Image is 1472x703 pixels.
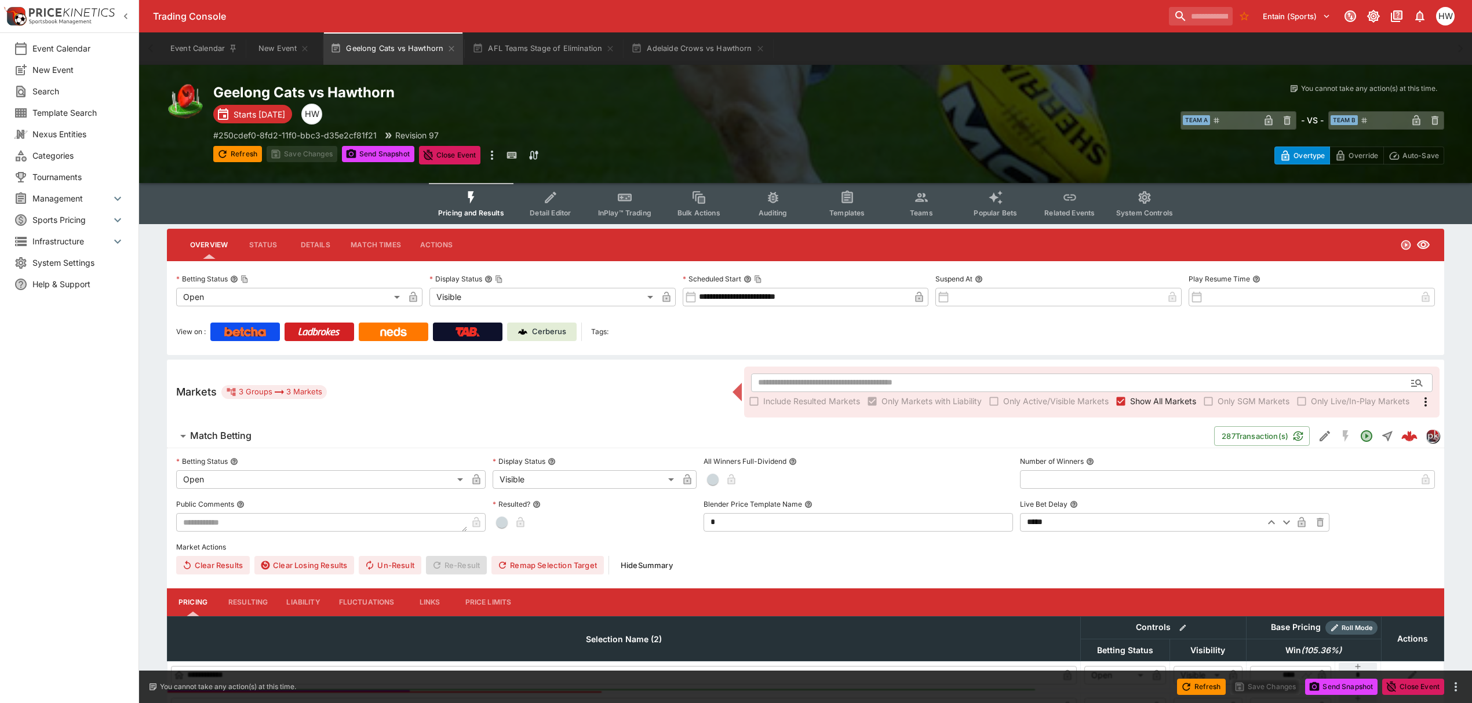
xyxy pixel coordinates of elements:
[704,456,786,466] p: All Winners Full-Dividend
[176,556,250,574] button: Clear Results
[507,323,577,341] a: Cerberus
[1401,428,1418,444] img: logo-cerberus--red.svg
[1256,7,1338,25] button: Select Tenant
[1084,643,1166,657] span: Betting Status
[32,278,125,290] span: Help & Support
[167,83,204,120] img: australian_rules.png
[1080,616,1246,639] th: Controls
[213,129,377,141] p: Copy To Clipboard
[301,104,322,125] div: Harry Walker
[1183,115,1210,125] span: Team A
[438,208,504,217] span: Pricing and Results
[829,208,865,217] span: Templates
[1349,149,1378,162] p: Override
[1214,426,1310,446] button: 287Transaction(s)
[1401,428,1418,444] div: 035c8e1a-a477-486b-b9a7-92dd3044b906
[167,424,1214,448] button: Match Betting
[1266,620,1325,635] div: Base Pricing
[1218,395,1289,407] span: Only SGM Markets
[32,192,111,204] span: Management
[1305,679,1378,695] button: Send Snapshot
[410,231,462,259] button: Actions
[1386,6,1407,27] button: Documentation
[763,395,860,407] span: Include Resulted Markets
[1363,6,1384,27] button: Toggle light/dark mode
[1325,621,1378,635] div: Show/hide Price Roll mode configuration.
[298,327,340,336] img: Ladbrokes
[254,556,354,574] button: Clear Losing Results
[1377,426,1398,446] button: Straight
[1252,275,1260,283] button: Play Resume Time
[176,499,234,509] p: Public Comments
[234,108,285,120] p: Starts [DATE]
[176,274,228,284] p: Betting Status
[190,430,252,442] h6: Match Betting
[624,32,771,65] button: Adelaide Crows vs Hawthorn
[1044,208,1095,217] span: Related Events
[1381,616,1444,661] th: Actions
[32,257,125,269] span: System Settings
[456,588,521,616] button: Price Limits
[493,456,545,466] p: Display Status
[759,208,787,217] span: Auditing
[226,385,322,399] div: 3 Groups 3 Markets
[163,32,245,65] button: Event Calendar
[1020,456,1084,466] p: Number of Winners
[1400,239,1412,251] svg: Open
[881,395,982,407] span: Only Markets with Liability
[429,274,482,284] p: Display Status
[1070,500,1078,508] button: Live Bet Delay
[32,171,125,183] span: Tournaments
[1177,679,1226,695] button: Refresh
[176,539,1435,556] label: Market Actions
[1116,208,1173,217] span: System Controls
[1340,6,1361,27] button: Connected to PK
[491,556,604,574] button: Remap Selection Target
[289,231,341,259] button: Details
[236,500,245,508] button: Public Comments
[247,32,321,65] button: New Event
[426,556,487,574] span: Re-Result
[975,275,983,283] button: Suspend At
[493,470,678,489] div: Visible
[1084,666,1147,684] div: Open
[1294,149,1325,162] p: Overtype
[32,235,111,247] span: Infrastructure
[1433,3,1458,29] button: Harrison Walker
[789,457,797,466] button: All Winners Full-Dividend
[1175,620,1190,635] button: Bulk edit
[32,85,125,97] span: Search
[744,275,752,283] button: Scheduled StartCopy To Clipboard
[591,323,609,341] label: Tags:
[1409,6,1430,27] button: Notifications
[1189,274,1250,284] p: Play Resume Time
[484,275,493,283] button: Display StatusCopy To Clipboard
[598,208,651,217] span: InPlay™ Trading
[181,231,237,259] button: Overview
[1130,395,1196,407] span: Show All Markets
[341,231,410,259] button: Match Times
[230,275,238,283] button: Betting StatusCopy To Clipboard
[395,129,439,141] p: Revision 97
[683,274,741,284] p: Scheduled Start
[1335,426,1356,446] button: SGM Disabled
[1301,114,1324,126] h6: - VS -
[153,10,1164,23] div: Trading Console
[493,499,530,509] p: Resulted?
[1426,430,1439,442] img: pricekinetics
[176,456,228,466] p: Betting Status
[32,107,125,119] span: Template Search
[1311,395,1409,407] span: Only Live/In-Play Markets
[213,83,829,101] h2: Copy To Clipboard
[1178,643,1238,657] span: Visibility
[429,288,657,306] div: Visible
[429,183,1182,224] div: Event type filters
[1382,679,1444,695] button: Close Event
[677,208,720,217] span: Bulk Actions
[404,588,456,616] button: Links
[359,556,421,574] button: Un-Result
[804,500,812,508] button: Blender Price Template Name
[518,327,527,336] img: Cerberus
[485,146,499,164] button: more
[241,275,249,283] button: Copy To Clipboard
